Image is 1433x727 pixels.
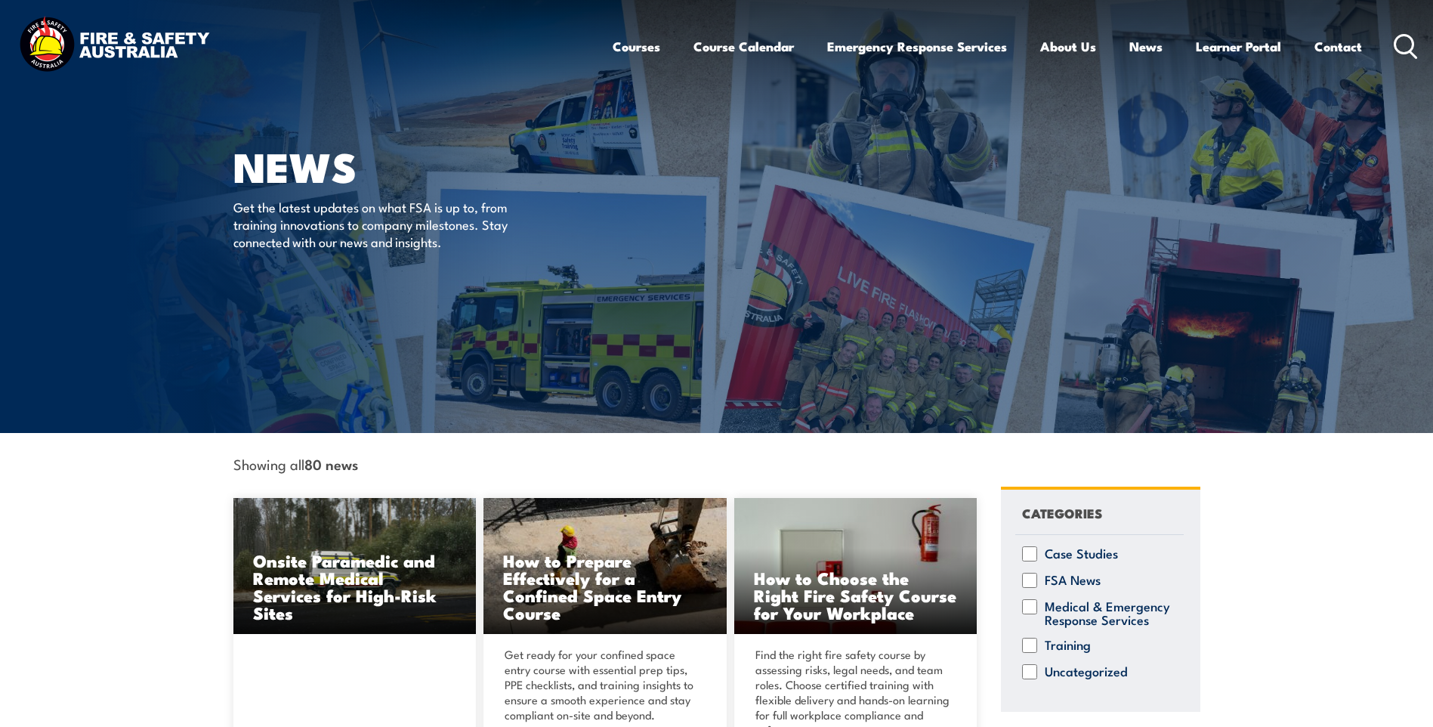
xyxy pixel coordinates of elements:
[1045,638,1091,653] label: Training
[233,498,477,634] img: FSA Ambulance-01withSnow [1920×1080] v01
[233,148,607,184] h1: News
[304,453,358,474] strong: 80 news
[505,647,701,722] p: Get ready for your confined space entry course with essential prep tips, PPE checklists, and trai...
[1129,26,1163,67] a: News
[233,498,477,634] a: Onsite Paramedic and Remote Medical Services for High-Risk Sites
[233,198,509,251] p: Get the latest updates on what FSA is up to, from training innovations to company milestones. Sta...
[1045,573,1101,588] label: FSA News
[503,552,707,621] h3: How to Prepare Effectively for a Confined Space Entry Course
[734,498,977,634] a: How to Choose the Right Fire Safety Course for Your Workplace
[1045,664,1128,679] label: Uncategorized
[693,26,794,67] a: Course Calendar
[1314,26,1362,67] a: Contact
[1022,503,1102,523] h4: CATEGORIES
[613,26,660,67] a: Courses
[233,456,358,472] span: Showing all
[1040,26,1096,67] a: About Us
[754,569,958,621] h3: How to Choose the Right Fire Safety Course for Your Workplace
[1045,599,1177,626] label: Medical & Emergency Response Services
[1045,546,1118,561] label: Case Studies
[253,552,457,621] h3: Onsite Paramedic and Remote Medical Services for High-Risk Sites
[1196,26,1281,67] a: Learner Portal
[827,26,1007,67] a: Emergency Response Services
[483,498,727,634] img: pexels-nicholas-lim-1397061-3792575
[734,498,977,634] img: pexels-jan-van-der-wolf-11680885-19143940
[483,498,727,634] a: How to Prepare Effectively for a Confined Space Entry Course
